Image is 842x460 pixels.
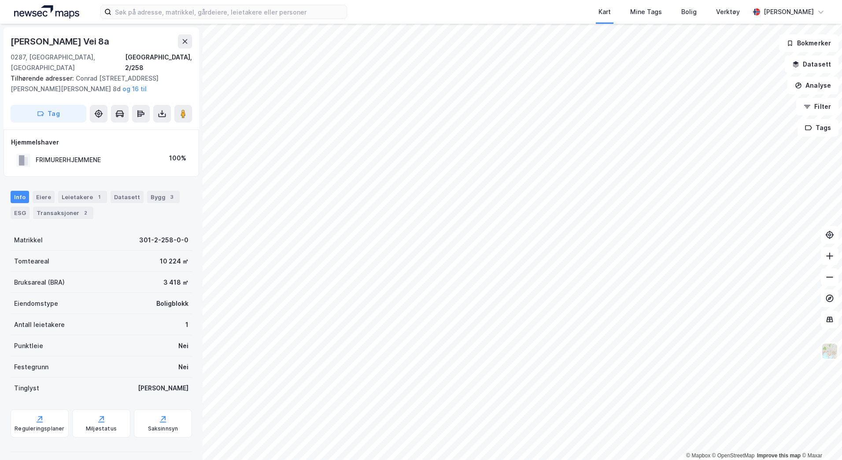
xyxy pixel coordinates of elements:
[58,191,107,203] div: Leietakere
[14,235,43,245] div: Matrikkel
[81,208,90,217] div: 2
[139,235,188,245] div: 301-2-258-0-0
[757,453,801,459] a: Improve this map
[125,52,192,73] div: [GEOGRAPHIC_DATA], 2/258
[163,277,188,288] div: 3 418 ㎡
[14,362,48,372] div: Festegrunn
[787,77,838,94] button: Analyse
[764,7,814,17] div: [PERSON_NAME]
[167,193,176,201] div: 3
[11,105,86,122] button: Tag
[11,137,192,148] div: Hjemmelshaver
[14,319,65,330] div: Antall leietakere
[785,56,838,73] button: Datasett
[160,256,188,267] div: 10 224 ㎡
[33,191,55,203] div: Eiere
[169,153,186,163] div: 100%
[14,256,49,267] div: Tomteareal
[138,383,188,393] div: [PERSON_NAME]
[14,341,43,351] div: Punktleie
[185,319,188,330] div: 1
[779,34,838,52] button: Bokmerker
[11,34,111,48] div: [PERSON_NAME] Vei 8a
[111,191,144,203] div: Datasett
[14,5,79,19] img: logo.a4113a55bc3d86da70a041830d287a7e.svg
[821,343,838,360] img: Z
[798,418,842,460] iframe: Chat Widget
[798,119,838,137] button: Tags
[798,418,842,460] div: Kontrollprogram for chat
[36,155,101,165] div: FRIMURERHJEMMENE
[681,7,697,17] div: Bolig
[147,191,180,203] div: Bygg
[14,383,39,393] div: Tinglyst
[716,7,740,17] div: Verktøy
[95,193,103,201] div: 1
[148,425,178,432] div: Saksinnsyn
[15,425,64,432] div: Reguleringsplaner
[11,52,125,73] div: 0287, [GEOGRAPHIC_DATA], [GEOGRAPHIC_DATA]
[11,191,29,203] div: Info
[712,453,755,459] a: OpenStreetMap
[14,298,58,309] div: Eiendomstype
[14,277,65,288] div: Bruksareal (BRA)
[598,7,611,17] div: Kart
[86,425,117,432] div: Miljøstatus
[11,207,30,219] div: ESG
[178,362,188,372] div: Nei
[33,207,93,219] div: Transaksjoner
[686,453,710,459] a: Mapbox
[11,74,76,82] span: Tilhørende adresser:
[178,341,188,351] div: Nei
[156,298,188,309] div: Boligblokk
[630,7,662,17] div: Mine Tags
[111,5,347,19] input: Søk på adresse, matrikkel, gårdeiere, leietakere eller personer
[796,98,838,115] button: Filter
[11,73,185,94] div: Conrad [STREET_ADDRESS][PERSON_NAME][PERSON_NAME] 8d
